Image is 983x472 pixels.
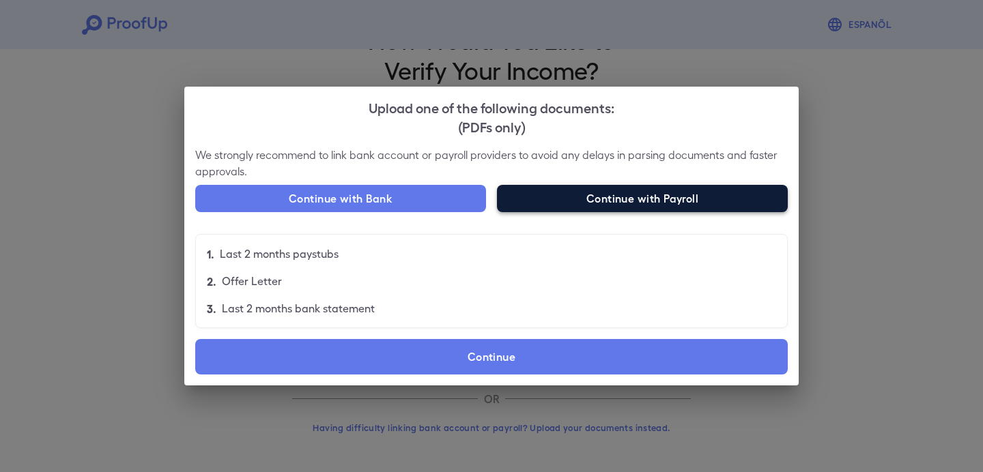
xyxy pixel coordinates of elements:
label: Continue [195,339,788,374]
p: 2. [207,273,216,289]
p: 3. [207,300,216,316]
div: (PDFs only) [195,117,788,136]
p: 1. [207,246,214,262]
button: Continue with Payroll [497,185,788,212]
p: Last 2 months bank statement [222,300,375,316]
p: Last 2 months paystubs [220,246,339,262]
button: Continue with Bank [195,185,486,212]
p: We strongly recommend to link bank account or payroll providers to avoid any delays in parsing do... [195,147,788,179]
h2: Upload one of the following documents: [184,87,799,147]
p: Offer Letter [222,273,282,289]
